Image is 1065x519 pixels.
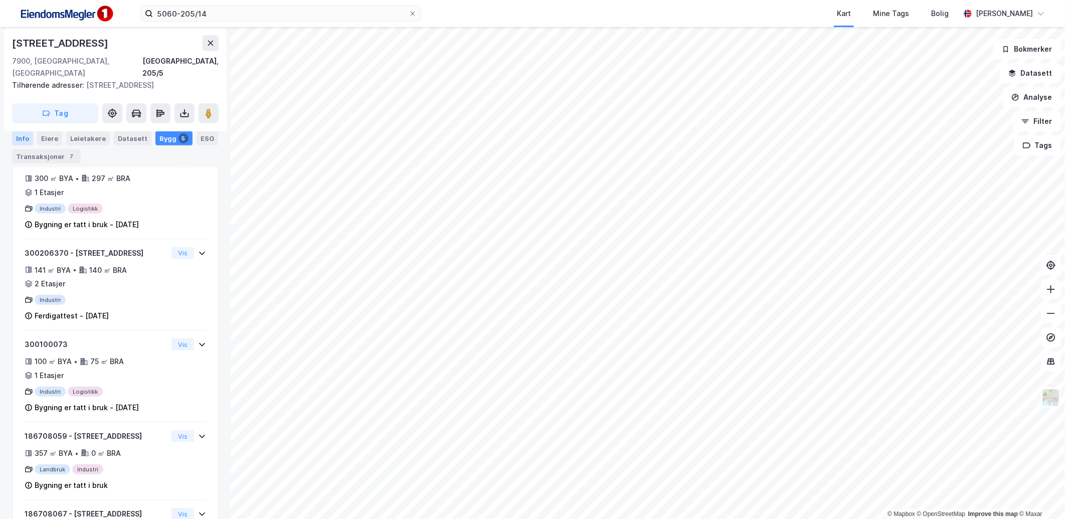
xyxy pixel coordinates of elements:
[35,356,72,368] div: 100 ㎡ BYA
[171,338,194,351] button: Vis
[89,264,127,276] div: 140 ㎡ BRA
[887,510,915,517] a: Mapbox
[16,3,116,25] img: F4PB6Px+NJ5v8B7XTbfpPpyloAAAAASUVORK5CYII=
[35,187,64,199] div: 1 Etasjer
[25,338,167,351] div: 300100073
[12,81,86,89] span: Tilhørende adresser:
[968,510,1018,517] a: Improve this map
[179,133,189,143] div: 5
[12,35,110,51] div: [STREET_ADDRESS]
[35,264,71,276] div: 141 ㎡ BYA
[837,8,851,20] div: Kart
[37,131,62,145] div: Eiere
[12,55,142,79] div: 7900, [GEOGRAPHIC_DATA], [GEOGRAPHIC_DATA]
[66,131,110,145] div: Leietakere
[1003,87,1061,107] button: Analyse
[92,172,130,185] div: 297 ㎡ BRA
[12,103,98,123] button: Tag
[1013,111,1061,131] button: Filter
[73,266,77,274] div: •
[75,449,79,457] div: •
[25,430,167,442] div: 186708059 - [STREET_ADDRESS]
[142,55,219,79] div: [GEOGRAPHIC_DATA], 205/5
[155,131,193,145] div: Bygg
[12,79,211,91] div: [STREET_ADDRESS]
[114,131,151,145] div: Datasett
[35,402,139,414] div: Bygning er tatt i bruk - [DATE]
[171,247,194,259] button: Vis
[931,8,949,20] div: Bolig
[153,6,409,21] input: Søk på adresse, matrikkel, gårdeiere, leietakere eller personer
[35,172,73,185] div: 300 ㎡ BYA
[917,510,966,517] a: OpenStreetMap
[1000,63,1061,83] button: Datasett
[35,310,109,322] div: Ferdigattest - [DATE]
[1015,471,1065,519] div: Kontrollprogram for chat
[67,151,77,161] div: 7
[1014,135,1061,155] button: Tags
[35,219,139,231] div: Bygning er tatt i bruk - [DATE]
[74,358,78,366] div: •
[873,8,909,20] div: Mine Tags
[12,149,81,163] div: Transaksjoner
[90,356,124,368] div: 75 ㎡ BRA
[35,370,64,382] div: 1 Etasjer
[35,447,73,459] div: 357 ㎡ BYA
[976,8,1033,20] div: [PERSON_NAME]
[171,430,194,442] button: Vis
[993,39,1061,59] button: Bokmerker
[12,131,33,145] div: Info
[197,131,218,145] div: ESG
[1041,388,1060,407] img: Z
[25,247,167,259] div: 300206370 - [STREET_ADDRESS]
[75,175,79,183] div: •
[35,278,65,290] div: 2 Etasjer
[1015,471,1065,519] iframe: Chat Widget
[35,479,108,491] div: Bygning er tatt i bruk
[91,447,121,459] div: 0 ㎡ BRA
